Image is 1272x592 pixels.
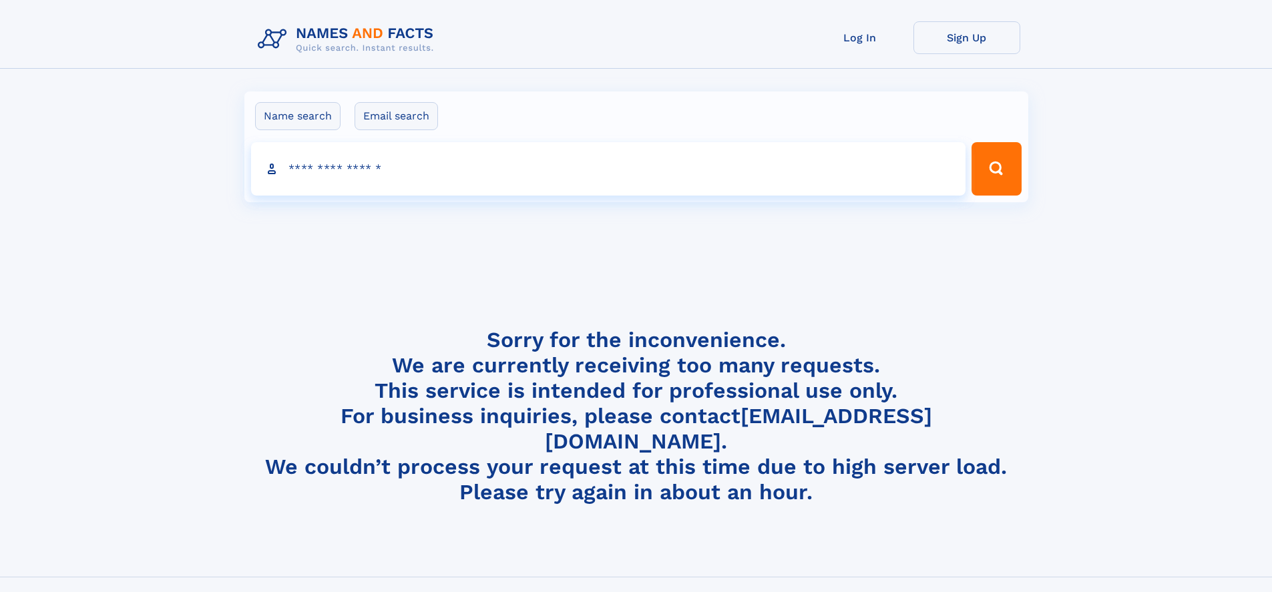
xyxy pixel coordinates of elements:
[913,21,1020,54] a: Sign Up
[255,102,341,130] label: Name search
[251,142,966,196] input: search input
[807,21,913,54] a: Log In
[972,142,1021,196] button: Search Button
[252,21,445,57] img: Logo Names and Facts
[252,327,1020,505] h4: Sorry for the inconvenience. We are currently receiving too many requests. This service is intend...
[355,102,438,130] label: Email search
[545,403,932,454] a: [EMAIL_ADDRESS][DOMAIN_NAME]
